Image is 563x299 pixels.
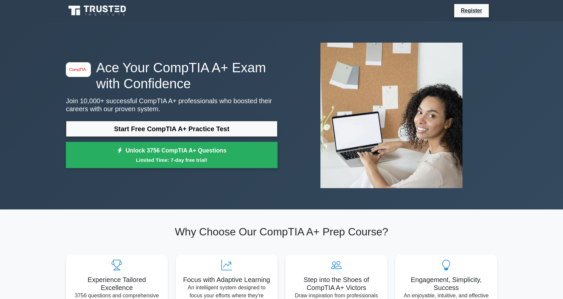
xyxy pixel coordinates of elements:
small: Limited Time: 7-day free trial! [74,156,269,164]
h2: Why Choose Our CompTIA A+ Prep Course? [66,225,497,238]
h5: Focus with Adaptive Learning [181,276,272,284]
h1: Ace Your CompTIA A+ Exam with Confidence [66,60,278,92]
a: Start Free CompTIA A+ Practice Test [66,121,278,137]
h5: Engagement, Simplicity, Success [401,276,492,292]
h5: Step into the Shoes of CompTIA A+ Victors [291,276,382,292]
a: Register [457,6,486,15]
p: Join 10,000+ successful CompTIA A+ professionals who boosted their careers with our proven system. [66,97,278,113]
h5: Experience Tailored Excellence [71,276,162,292]
a: Unlock 3756 CompTIA A+ QuestionsLimited Time: 7-day free trial! [66,142,278,168]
